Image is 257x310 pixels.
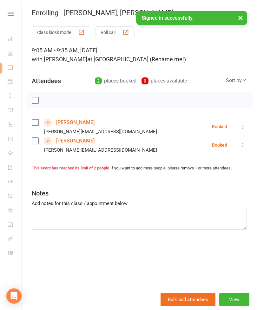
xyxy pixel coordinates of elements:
[235,11,246,24] button: ×
[32,165,247,172] div: If you want to add more people, please remove 1 or more attendees.
[32,76,61,85] div: Attendees
[212,124,227,129] div: Booked
[56,136,95,146] a: [PERSON_NAME]
[56,117,95,128] a: [PERSON_NAME]
[95,76,136,85] div: places booked
[142,77,148,84] div: 0
[32,56,87,63] span: with [PERSON_NAME]
[87,56,186,63] span: at [GEOGRAPHIC_DATA] (Rename me!)
[44,146,157,154] div: [PERSON_NAME][EMAIL_ADDRESS][DOMAIN_NAME]
[219,293,249,306] button: View
[32,46,247,64] div: 9:05 AM - 9:35 AM, [DATE]
[32,26,90,38] button: Class kiosk mode
[44,128,157,136] div: [PERSON_NAME][EMAIL_ADDRESS][DOMAIN_NAME]
[32,166,110,170] strong: This event has reached its limit of 2 people.
[32,200,247,207] div: Add notes for this class / appointment below
[226,76,247,85] div: Sort by
[22,9,257,17] div: Enrolling - [PERSON_NAME], [PERSON_NAME]
[6,288,22,304] div: Open Intercom Messenger
[32,189,49,198] div: Notes
[161,293,215,306] button: Bulk add attendees
[142,76,187,85] div: places available
[212,143,227,147] div: Booked
[142,15,194,21] span: Signed in successfully.
[95,77,102,84] div: 2
[95,26,135,38] button: Roll call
